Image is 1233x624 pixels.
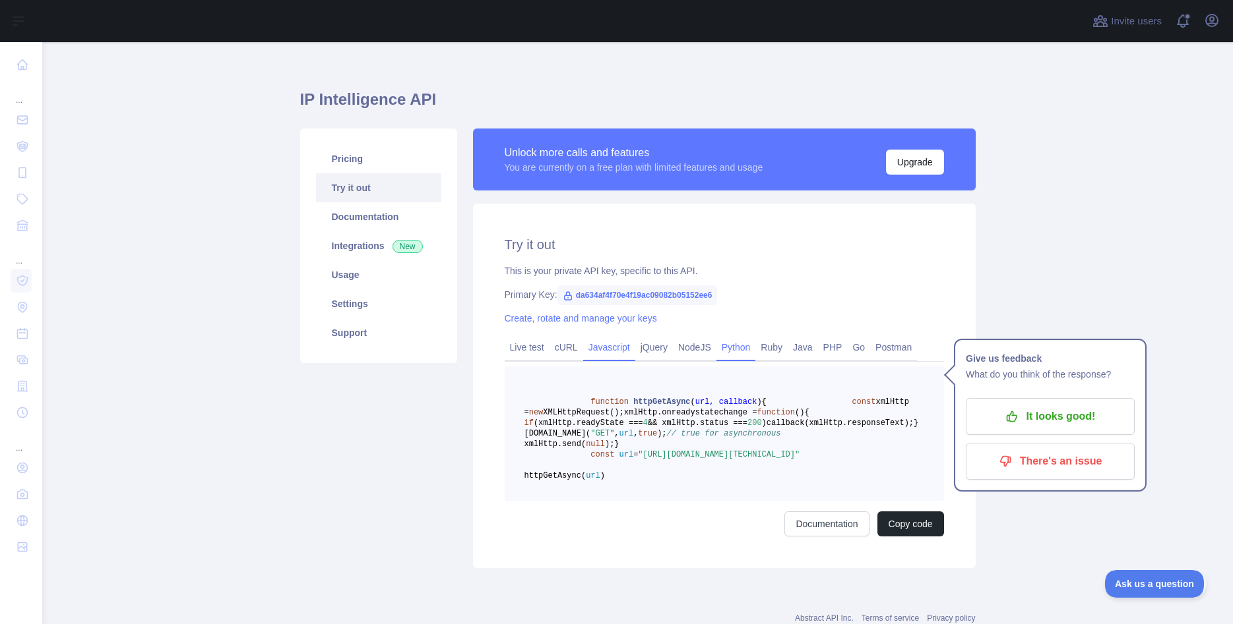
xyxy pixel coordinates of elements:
[755,337,788,358] a: Ruby
[316,289,441,318] a: Settings
[767,418,914,428] span: callback(xmlHttp.responseText);
[543,408,623,417] span: XMLHttpRequest();
[757,397,761,407] span: )
[524,418,534,428] span: if
[557,285,718,305] span: da634af4f70e4f19ac09082b05152ee6
[643,418,648,428] span: 4
[600,471,605,480] span: )
[550,337,583,358] a: cURL
[966,351,1135,366] h1: Give us feedback
[1090,11,1164,32] button: Invite users
[638,450,800,459] span: "[URL][DOMAIN_NAME][TECHNICAL_ID]"
[316,318,441,347] a: Support
[788,337,818,358] a: Java
[505,288,944,301] div: Primary Key:
[635,337,673,358] a: jQuery
[648,418,747,428] span: && xmlHttp.status ===
[667,429,781,438] span: // true for asynchronous
[927,613,975,623] a: Privacy policy
[784,511,869,536] a: Documentation
[673,337,716,358] a: NodeJS
[316,144,441,173] a: Pricing
[691,397,695,407] span: (
[316,173,441,202] a: Try it out
[534,418,643,428] span: (xmlHttp.readyState ===
[505,161,763,174] div: You are currently on a free plan with limited features and usage
[886,150,944,175] button: Upgrade
[11,240,32,266] div: ...
[605,440,614,449] span: );
[818,337,848,358] a: PHP
[583,337,635,358] a: Javascript
[757,408,795,417] span: function
[747,418,762,428] span: 200
[657,429,666,438] span: );
[524,429,591,438] span: [DOMAIN_NAME](
[524,471,586,480] span: httpGetAsync(
[1111,14,1162,29] span: Invite users
[633,397,690,407] span: httpGetAsync
[619,450,634,459] span: url
[847,337,870,358] a: Go
[614,440,619,449] span: }
[316,231,441,260] a: Integrations New
[505,337,550,358] a: Live test
[870,337,917,358] a: Postman
[914,418,918,428] span: }
[614,429,619,438] span: ,
[695,397,757,407] span: url, callback
[316,202,441,231] a: Documentation
[633,450,638,459] span: =
[590,397,629,407] span: function
[505,264,944,277] div: This is your private API key, specific to this API.
[624,408,757,417] span: xmlHttp.onreadystatechange =
[877,511,944,536] button: Copy code
[586,471,600,480] span: url
[966,366,1135,382] p: What do you think of the response?
[762,397,767,407] span: {
[804,408,809,417] span: {
[590,429,614,438] span: "GET"
[11,79,32,105] div: ...
[716,337,756,358] a: Python
[862,613,919,623] a: Terms of service
[524,440,586,449] span: xmlHttp.send(
[11,427,32,453] div: ...
[638,429,657,438] span: true
[590,450,614,459] span: const
[633,429,638,438] span: ,
[795,408,800,417] span: (
[762,418,767,428] span: )
[852,397,875,407] span: const
[1105,570,1207,598] iframe: Toggle Customer Support
[795,613,854,623] a: Abstract API Inc.
[800,408,804,417] span: )
[619,429,634,438] span: url
[505,235,944,254] h2: Try it out
[393,240,423,253] span: New
[586,440,605,449] span: null
[300,89,976,121] h1: IP Intelligence API
[505,313,657,324] a: Create, rotate and manage your keys
[529,408,544,417] span: new
[505,145,763,161] div: Unlock more calls and features
[316,260,441,289] a: Usage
